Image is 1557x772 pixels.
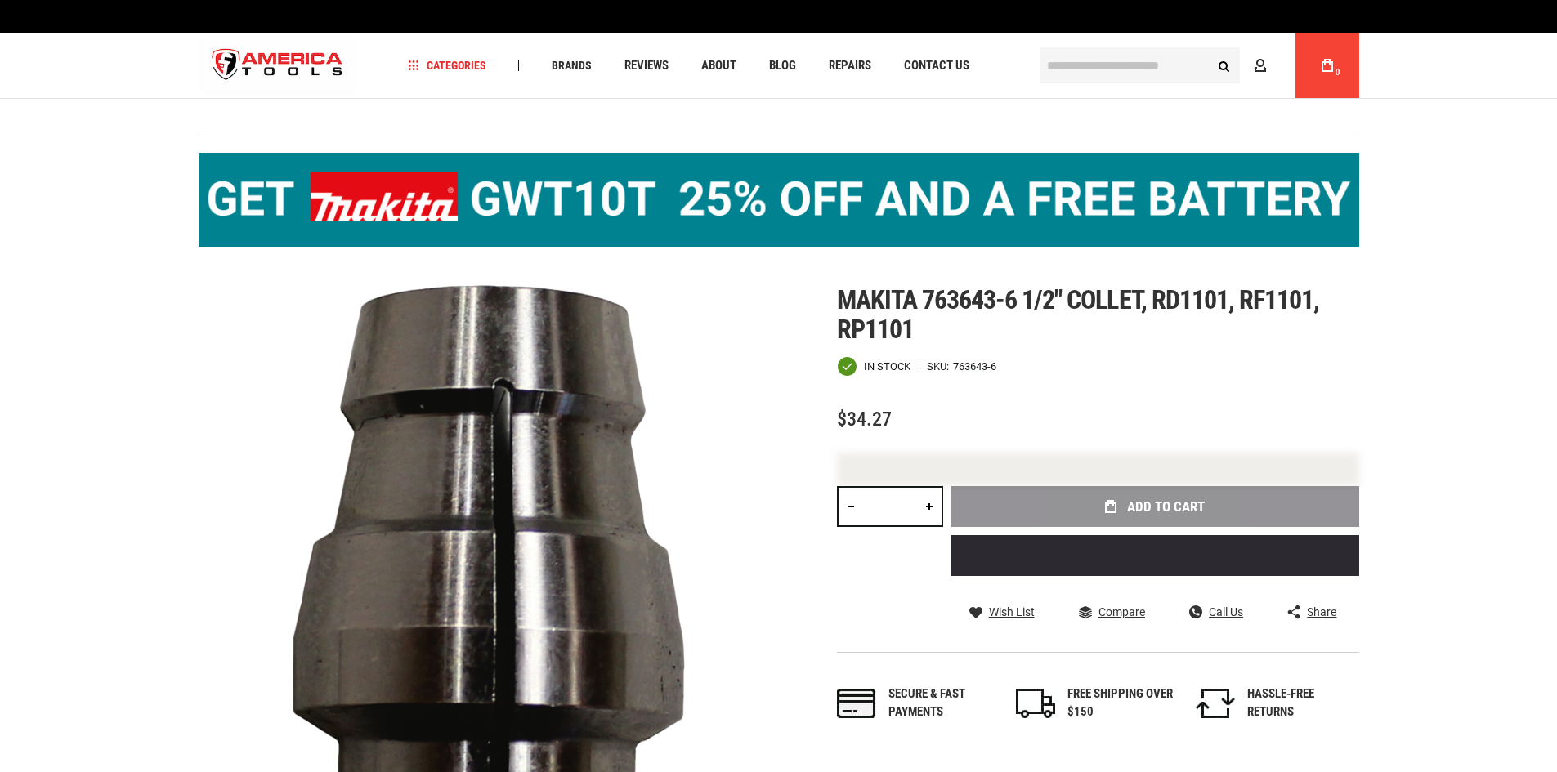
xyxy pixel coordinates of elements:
a: Categories [400,55,494,77]
span: $34.27 [837,408,892,431]
button: Search [1209,50,1240,81]
span: Blog [769,60,796,72]
span: Makita 763643-6 1/2" collet, rd1101, rf1101, rp1101 [837,284,1320,345]
span: In stock [864,361,910,372]
a: Compare [1079,605,1145,619]
a: Contact Us [897,55,977,77]
span: Compare [1098,606,1145,618]
span: 0 [1336,68,1340,77]
img: returns [1196,689,1235,718]
span: About [701,60,736,72]
a: Brands [544,55,599,77]
a: store logo [199,35,357,96]
span: Repairs [829,60,871,72]
a: Repairs [821,55,879,77]
div: HASSLE-FREE RETURNS [1247,685,1353,721]
img: shipping [1016,689,1055,718]
a: 0 [1312,33,1343,98]
a: Call Us [1189,605,1243,619]
span: Wish List [989,606,1035,618]
a: About [694,55,744,77]
div: Secure & fast payments [888,685,995,721]
div: FREE SHIPPING OVER $150 [1067,685,1174,721]
img: BOGO: Buy the Makita® XGT IMpact Wrench (GWT10T), get the BL4040 4ah Battery FREE! [199,153,1359,247]
span: Categories [408,60,486,71]
span: Brands [552,60,592,71]
img: payments [837,689,876,718]
div: 763643-6 [953,361,996,372]
div: Availability [837,356,910,377]
strong: SKU [927,361,953,372]
span: Contact Us [904,60,969,72]
a: Blog [762,55,803,77]
a: Wish List [969,605,1035,619]
span: Call Us [1209,606,1243,618]
a: Reviews [617,55,676,77]
img: America Tools [199,35,357,96]
span: Reviews [624,60,669,72]
span: Share [1307,606,1336,618]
